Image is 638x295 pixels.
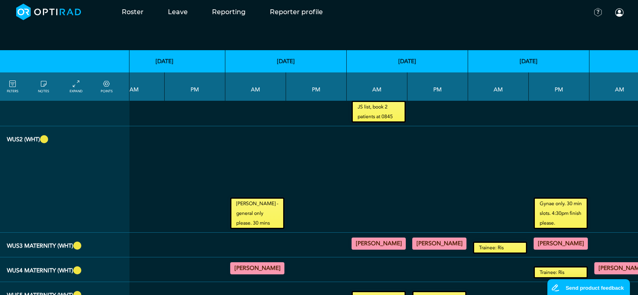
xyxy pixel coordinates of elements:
th: [DATE] [468,50,589,72]
th: PM [286,72,347,101]
th: AM [104,72,165,101]
div: US Obstetric 13:00 - 16:20 [534,238,588,250]
th: [DATE] [225,50,347,72]
a: collapse/expand entries [70,79,83,94]
summary: [PERSON_NAME] [413,239,465,248]
a: show/hide notes [38,79,49,94]
div: US Obstetric 08:10 - 12:00 [352,238,406,250]
th: AM [225,72,286,101]
summary: [PERSON_NAME] [353,239,405,248]
small: Gynae only. 30 min slots. 4:30pm finish please. [535,199,587,228]
summary: [PERSON_NAME] [535,239,587,248]
th: AM [468,72,529,101]
div: US Obstetric 08:10 - 12:00 [230,262,284,274]
small: JS list, book 2 patients at 0845 [353,102,405,121]
summary: [PERSON_NAME] [231,263,283,273]
a: collapse/expand expected points [101,79,112,94]
div: US Obstetric 13:00 - 16:20 [412,238,466,250]
img: brand-opti-rad-logos-blue-and-white-d2f68631ba2948856bd03f2d395fb146ddc8fb01b4b6e9315ea85fa773367... [16,4,81,20]
th: AM [347,72,407,101]
th: [DATE] [104,50,225,72]
th: PM [407,72,468,101]
a: FILTERS [7,79,18,94]
small: Trainee: Ris [474,243,526,253]
th: PM [165,72,225,101]
small: [PERSON_NAME] - general only please. 30 mins [231,199,283,228]
th: PM [529,72,589,101]
th: [DATE] [347,50,468,72]
small: Trainee: Ris [535,267,587,277]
